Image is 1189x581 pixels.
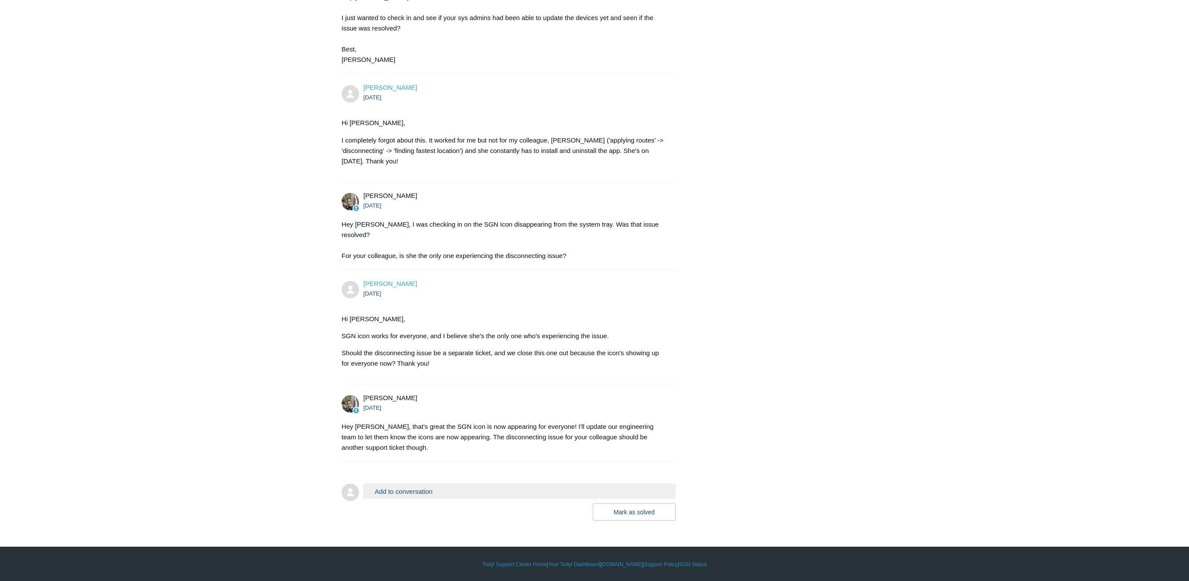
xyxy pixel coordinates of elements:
[363,279,417,287] a: [PERSON_NAME]
[342,560,847,568] div: | | | |
[363,84,417,91] a: [PERSON_NAME]
[363,202,381,208] time: 09/23/2025, 13:57
[342,118,667,128] p: Hi [PERSON_NAME],
[363,394,417,401] span: Michael Tjader
[601,560,642,568] a: [DOMAIN_NAME]
[679,560,707,568] a: SGN Status
[342,330,667,341] p: SGN icon works for everyone, and I believe she's the only one who's experiencing the issue.
[593,503,676,520] button: Mark as solved
[342,135,667,166] p: I completely forgot about this. It worked for me but not for my colleague, [PERSON_NAME] ('applyi...
[363,84,417,91] span: Maya Douglas
[644,560,678,568] a: Support Policy
[482,560,547,568] a: Todyl Support Center Home
[342,313,667,324] p: Hi [PERSON_NAME],
[342,421,667,452] div: Hey [PERSON_NAME], that's great the SGN icon is now appearing for everyone! I'll update our engin...
[363,404,381,411] time: 09/23/2025, 14:35
[548,560,599,568] a: Your Todyl Dashboard
[342,219,667,261] div: Hey [PERSON_NAME], I was checking in on the SGN Icon disappearing from the system tray. Was that ...
[363,279,417,287] span: Maya Douglas
[342,347,667,368] p: Should the disconnecting issue be a separate ticket, and we close this one out because the icon's...
[363,290,381,296] time: 09/23/2025, 14:12
[363,94,381,101] time: 09/23/2025, 13:51
[363,483,676,499] button: Add to conversation
[363,191,417,199] span: Michael Tjader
